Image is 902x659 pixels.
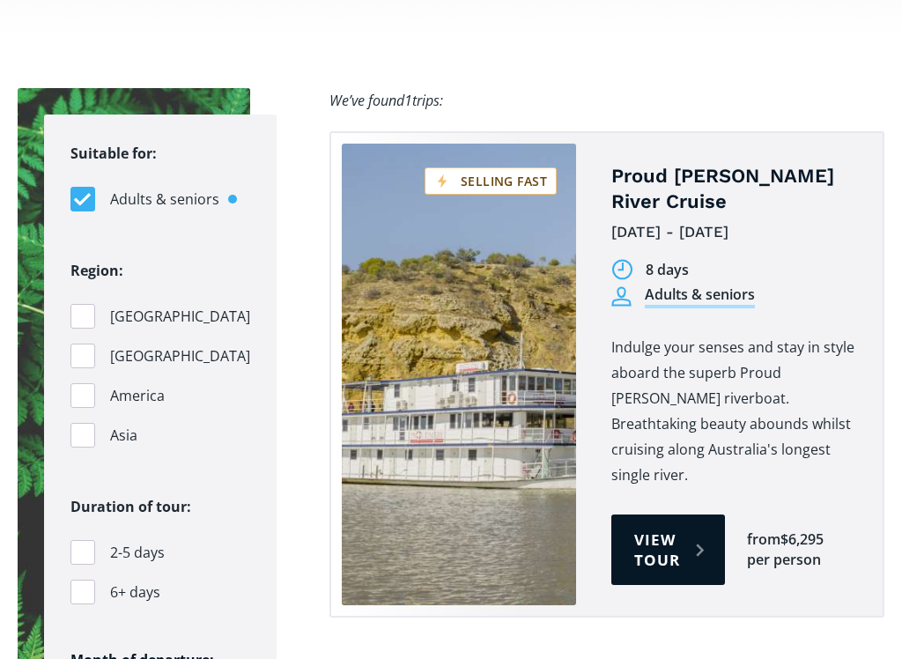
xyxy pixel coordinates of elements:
div: 8 [646,260,654,280]
div: $6,295 [780,529,824,550]
span: 1 [404,91,412,110]
span: [GEOGRAPHIC_DATA] [110,305,250,329]
legend: Suitable for: [70,141,157,167]
span: Asia [110,424,137,448]
div: days [657,260,689,280]
span: America [110,384,165,408]
a: View tour [611,515,725,585]
span: Adults & seniors [110,188,219,211]
div: per person [747,550,821,570]
legend: Region: [70,258,123,284]
div: [DATE] - [DATE] [611,218,856,246]
p: Indulge your senses and stay in style aboard the superb Proud [PERSON_NAME] riverboat. Breathtaki... [611,335,856,488]
div: Adults & seniors [645,285,755,308]
h4: Proud [PERSON_NAME] River Cruise [611,164,856,214]
div: from [747,529,780,550]
legend: Duration of tour: [70,494,191,520]
span: 2-5 days [110,541,165,565]
span: 6+ days [110,581,160,604]
span: [GEOGRAPHIC_DATA] [110,344,250,368]
div: We’ve found trips: [329,88,443,114]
